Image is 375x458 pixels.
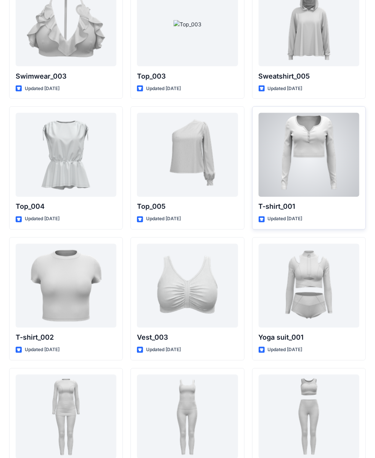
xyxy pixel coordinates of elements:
[268,215,303,223] p: Updated [DATE]
[268,85,303,93] p: Updated [DATE]
[146,85,181,93] p: Updated [DATE]
[137,332,238,343] p: Vest_003
[16,113,116,197] a: Top_004
[259,332,359,343] p: Yoga suit_001
[16,202,116,212] p: Top_004
[268,346,303,354] p: Updated [DATE]
[16,332,116,343] p: T-shirt_002
[146,215,181,223] p: Updated [DATE]
[25,215,60,223] p: Updated [DATE]
[259,202,359,212] p: T-shirt_001
[16,244,116,328] a: T-shirt_002
[16,71,116,82] p: Swimwear_003
[137,244,238,328] a: Vest_003
[259,244,359,328] a: Yoga suit_001
[137,71,238,82] p: Top_003
[259,113,359,197] a: T-shirt_001
[146,346,181,354] p: Updated [DATE]
[137,202,238,212] p: Top_005
[259,71,359,82] p: Sweatshirt_005
[25,346,60,354] p: Updated [DATE]
[137,113,238,197] a: Top_005
[25,85,60,93] p: Updated [DATE]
